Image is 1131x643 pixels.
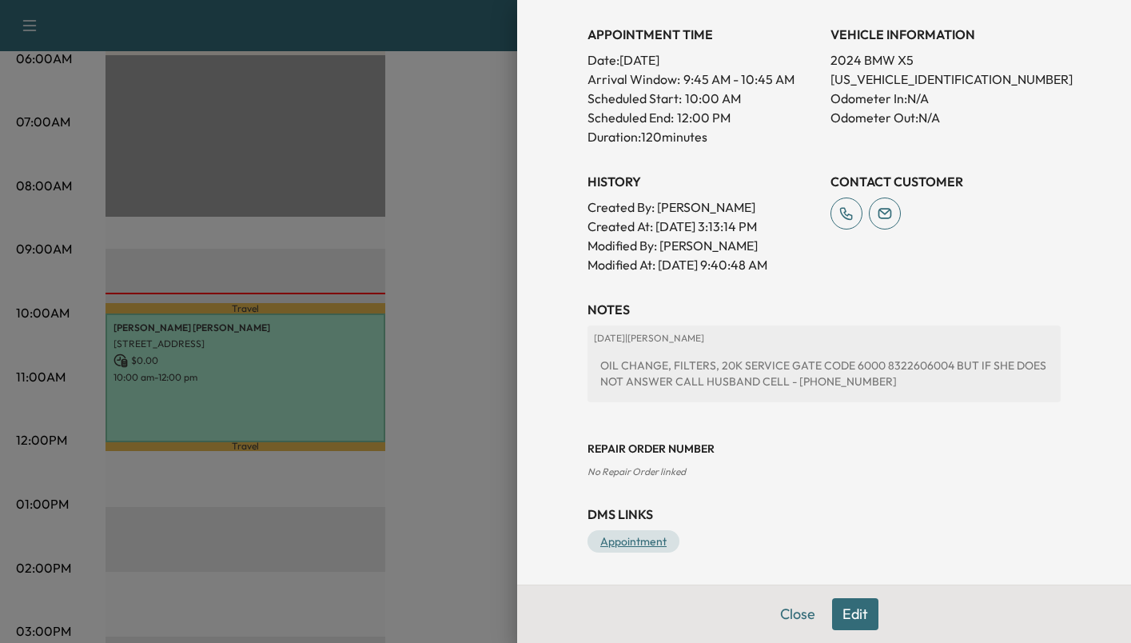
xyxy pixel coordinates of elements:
[685,89,741,108] p: 10:00 AM
[594,332,1054,345] p: [DATE] | [PERSON_NAME]
[830,25,1061,44] h3: VEHICLE INFORMATION
[587,25,818,44] h3: APPOINTMENT TIME
[770,598,826,630] button: Close
[587,70,818,89] p: Arrival Window:
[587,441,1061,457] h3: Repair Order number
[587,505,1061,524] h3: DMS Links
[587,465,686,477] span: No Repair Order linked
[830,70,1061,89] p: [US_VEHICLE_IDENTIFICATION_NUMBER]
[587,172,818,191] h3: History
[683,70,794,89] span: 9:45 AM - 10:45 AM
[677,108,731,127] p: 12:00 PM
[830,50,1061,70] p: 2024 BMW X5
[587,236,818,255] p: Modified By : [PERSON_NAME]
[587,217,818,236] p: Created At : [DATE] 3:13:14 PM
[587,108,674,127] p: Scheduled End:
[587,89,682,108] p: Scheduled Start:
[830,108,1061,127] p: Odometer Out: N/A
[830,89,1061,108] p: Odometer In: N/A
[832,598,878,630] button: Edit
[587,300,1061,319] h3: NOTES
[587,255,818,274] p: Modified At : [DATE] 9:40:48 AM
[830,172,1061,191] h3: CONTACT CUSTOMER
[587,50,818,70] p: Date: [DATE]
[594,351,1054,396] div: OIL CHANGE, FILTERS, 20K SERVICE GATE CODE 6000 8322606004 BUT IF SHE DOES NOT ANSWER CALL HUSBAN...
[587,127,818,146] p: Duration: 120 minutes
[587,530,679,553] a: Appointment
[587,198,818,217] p: Created By : [PERSON_NAME]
